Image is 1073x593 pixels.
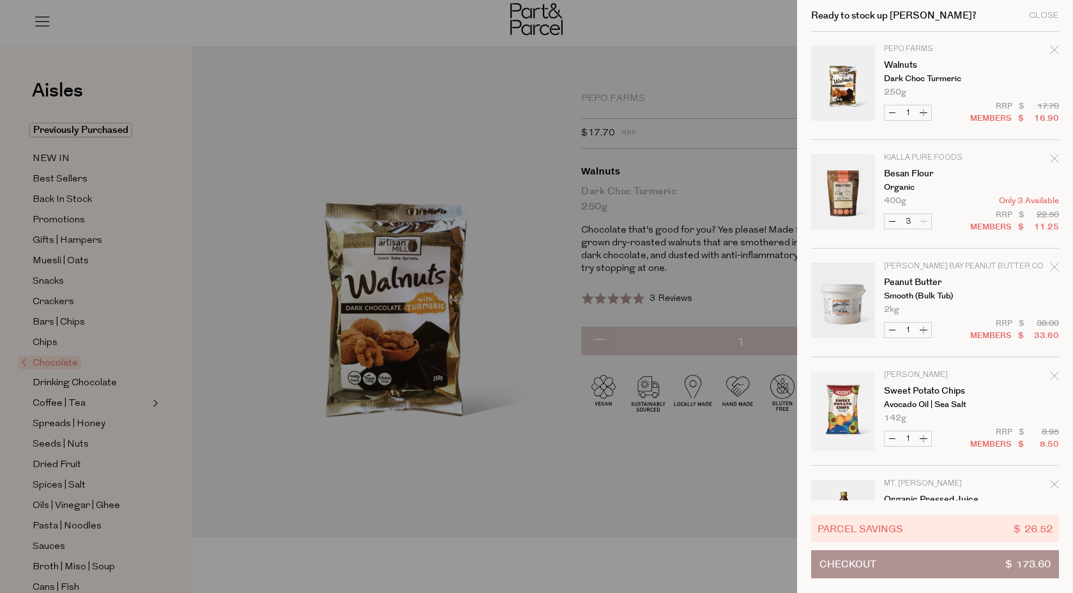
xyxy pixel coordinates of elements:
[1050,261,1059,278] div: Remove Peanut Butter
[884,169,983,178] a: Besan Flour
[884,154,983,162] p: Kialla Pure Foods
[884,183,983,192] p: Organic
[1014,521,1053,536] span: $ 26.52
[811,11,977,20] h2: Ready to stock up [PERSON_NAME]?
[884,387,983,396] a: Sweet Potato Chips
[1050,152,1059,169] div: Remove Besan Flour
[900,431,916,446] input: QTY Sweet Potato Chips
[884,61,983,70] a: Walnuts
[884,371,983,379] p: [PERSON_NAME]
[1050,43,1059,61] div: Remove Walnuts
[811,550,1059,578] button: Checkout$ 173.60
[884,263,983,270] p: [PERSON_NAME] Bay Peanut Butter Co
[884,197,906,205] span: 400g
[999,197,1059,205] span: Only 3 Available
[818,521,903,536] span: Parcel Savings
[1029,12,1059,20] div: Close
[1050,478,1059,495] div: Remove Organic Pressed Juice
[1050,369,1059,387] div: Remove Sweet Potato Chips
[884,480,983,488] p: Mt. [PERSON_NAME]
[884,278,983,287] a: Peanut Butter
[900,214,916,229] input: QTY Besan Flour
[884,88,906,96] span: 250g
[900,323,916,337] input: QTY Peanut Butter
[884,495,983,504] a: Organic Pressed Juice
[1005,551,1051,578] span: $ 173.60
[819,551,876,578] span: Checkout
[884,75,983,83] p: Dark Choc Turmeric
[884,401,983,409] p: Avocado Oil | Sea Salt
[900,105,916,120] input: QTY Walnuts
[884,414,906,422] span: 142g
[884,45,983,53] p: Pepo Farms
[884,292,983,300] p: Smooth (Bulk Tub)
[884,305,899,314] span: 2kg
